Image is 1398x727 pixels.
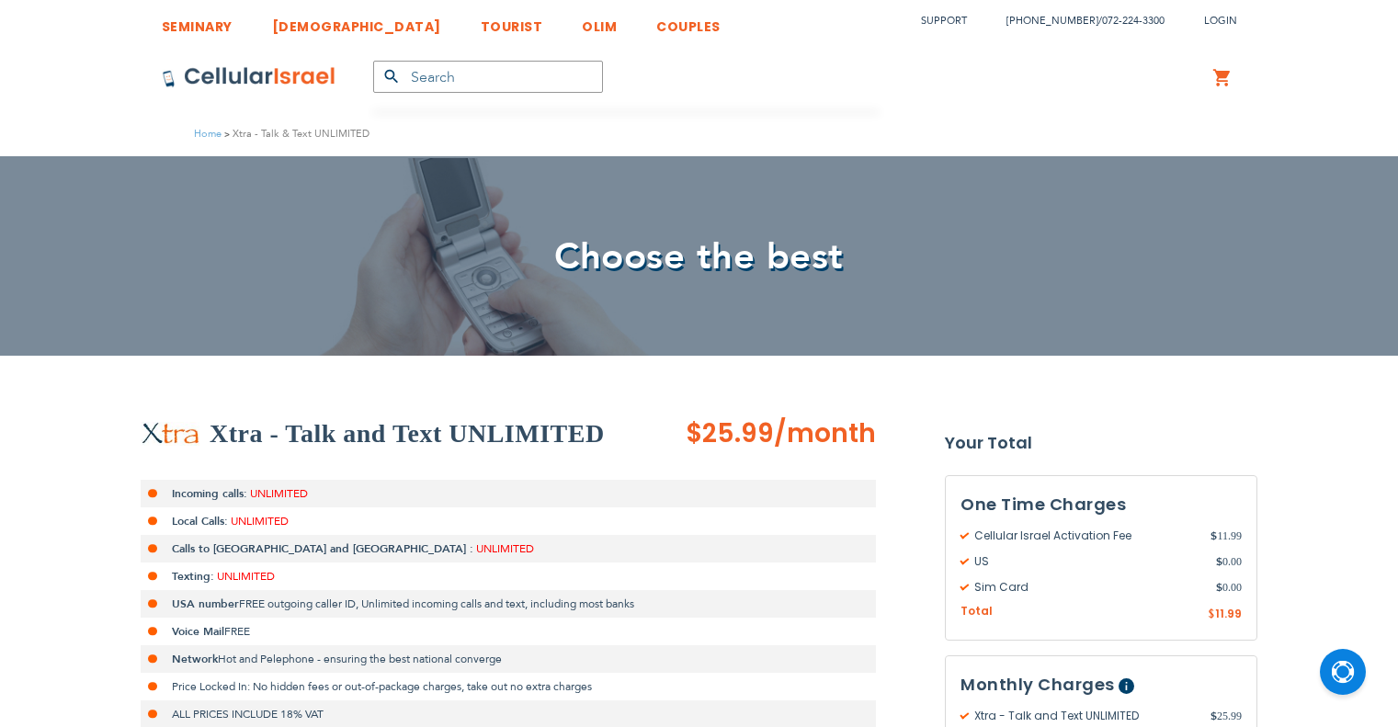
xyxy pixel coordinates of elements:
span: $ [1216,553,1222,570]
span: Help [1119,678,1134,694]
span: Choose the best [554,232,844,282]
span: FREE [224,624,250,639]
li: / [988,7,1165,34]
strong: Network [172,652,218,666]
li: Xtra - Talk & Text UNLIMITED [222,125,369,142]
li: Price Locked In: No hidden fees or out-of-package charges, take out no extra charges [141,673,876,700]
strong: Texting: [172,569,214,584]
span: UNLIMITED [231,514,289,528]
span: Sim Card [960,579,1216,596]
span: $25.99 [686,415,774,451]
h2: Xtra - Talk and Text UNLIMITED [210,415,605,452]
span: 0.00 [1216,553,1242,570]
a: SEMINARY [162,5,233,39]
a: TOURIST [481,5,543,39]
span: 11.99 [1210,528,1242,544]
strong: Local Calls: [172,514,228,528]
a: COUPLES [656,5,721,39]
a: Support [921,14,967,28]
span: FREE outgoing caller ID, Unlimited incoming calls and text, including most banks [239,596,634,611]
strong: Incoming calls: [172,486,247,501]
span: Total [960,603,993,620]
span: 11.99 [1215,606,1242,621]
a: [PHONE_NUMBER] [1006,14,1098,28]
span: Monthly Charges [960,673,1115,696]
img: Xtra - Talk & Text UNLIMITED [141,422,200,446]
span: 25.99 [1210,708,1242,724]
span: UNLIMITED [217,569,275,584]
input: Search [373,61,603,93]
span: 0.00 [1216,579,1242,596]
span: $ [1210,708,1217,724]
span: UNLIMITED [476,541,534,556]
span: $ [1208,607,1215,623]
strong: Your Total [945,429,1257,457]
span: $ [1210,528,1217,544]
a: OLIM [582,5,617,39]
a: 072-224-3300 [1102,14,1165,28]
span: $ [1216,579,1222,596]
span: US [960,553,1216,570]
span: Cellular Israel Activation Fee [960,528,1210,544]
h3: One Time Charges [960,491,1242,518]
span: UNLIMITED [250,486,308,501]
img: Cellular Israel Logo [162,66,336,88]
a: Home [194,127,222,141]
span: Hot and Pelephone - ensuring the best national converge [218,652,502,666]
strong: Calls to [GEOGRAPHIC_DATA] and [GEOGRAPHIC_DATA] : [172,541,473,556]
a: [DEMOGRAPHIC_DATA] [272,5,441,39]
span: Xtra - Talk and Text UNLIMITED [960,708,1210,724]
span: Login [1204,14,1237,28]
strong: Voice Mail [172,624,224,639]
strong: USA number [172,596,239,611]
span: /month [774,415,876,452]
